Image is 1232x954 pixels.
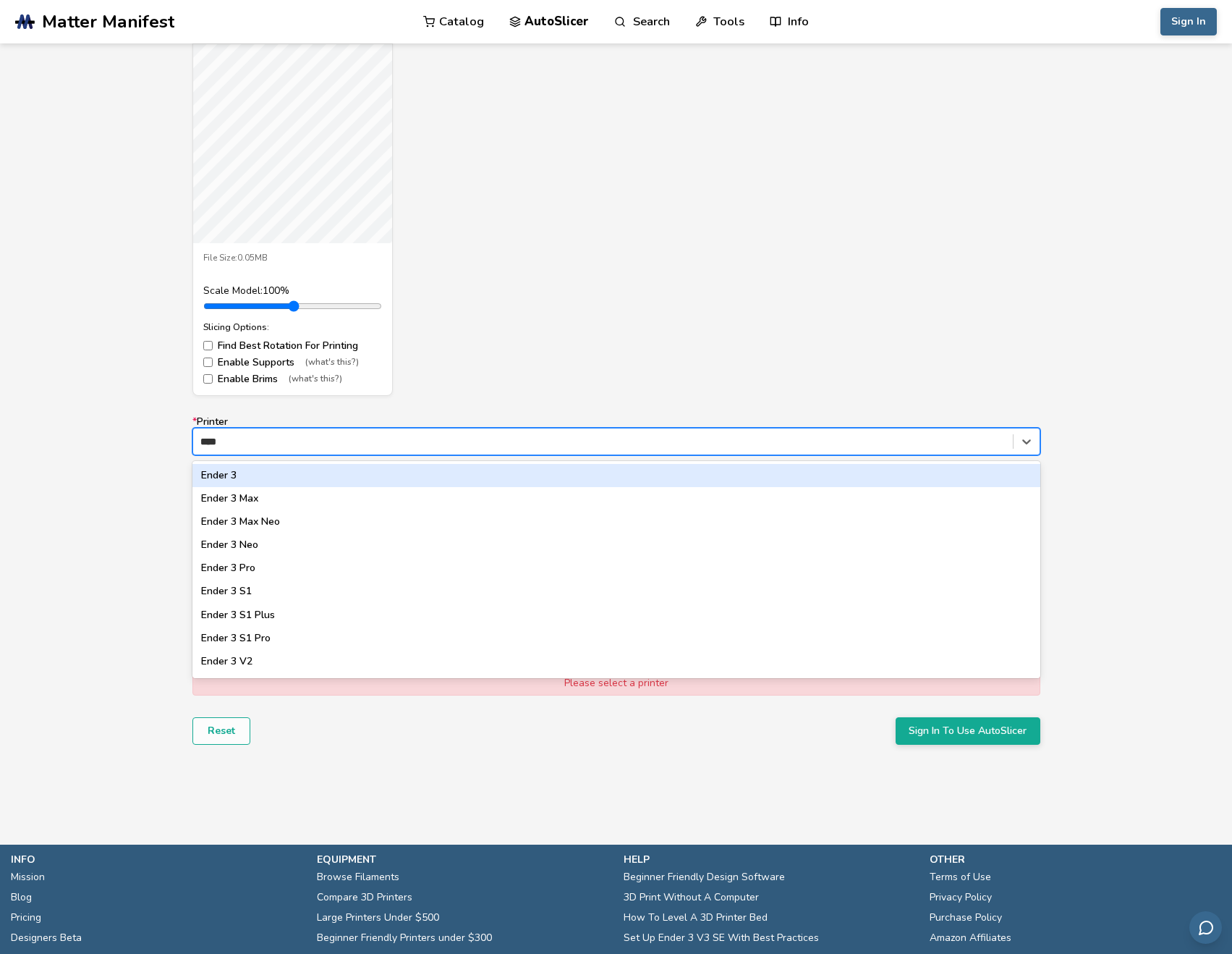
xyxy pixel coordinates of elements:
input: *PrinterEnder 3Ender 3 MaxEnder 3 Max NeoEnder 3 NeoEnder 3 ProEnder 3 S1Ender 3 S1 PlusEnder 3 S... [200,436,226,447]
button: Sign In [1160,8,1217,35]
label: Enable Brims [203,373,382,385]
div: Scale Model: 100 % [203,285,382,297]
a: Browse Filaments [317,867,399,887]
label: Find Best Rotation For Printing [203,340,382,352]
label: Printer [192,416,1040,455]
div: File Size: 0.05MB [203,253,382,263]
a: Mission [11,867,45,887]
p: help [624,852,915,867]
a: Compare 3D Printers [317,887,412,908]
a: Amazon Affiliates [930,928,1011,948]
button: Reset [192,717,250,745]
input: Enable Brims(what's this?) [203,374,213,384]
a: 3D Print Without A Computer [624,887,759,908]
input: Enable Supports(what's this?) [203,358,213,367]
a: Privacy Policy [930,887,992,908]
a: How To Level A 3D Printer Bed [624,908,768,928]
p: equipment [317,852,608,867]
span: (what's this?) [305,358,359,368]
button: Send feedback via email [1189,911,1222,944]
div: Ender 3 [192,464,1040,487]
label: Enable Supports [203,357,382,368]
div: Ender 3 S1 Pro [192,627,1040,650]
div: Ender 3 S1 [192,580,1040,603]
div: Ender 3 V2 [192,650,1040,673]
a: Designers Beta [11,928,82,948]
div: Ender 3 Neo [192,533,1040,557]
a: Beginner Friendly Design Software [624,867,785,887]
span: Matter Manifest [42,12,174,32]
div: Ender 3 Pro [192,557,1040,580]
div: Ender 3 Max Neo [192,510,1040,533]
div: Please select a printer [192,671,1040,696]
button: Sign In To Use AutoSlicer [896,717,1040,745]
a: Pricing [11,908,41,928]
div: Ender 3 S1 Plus [192,604,1040,627]
p: other [930,852,1221,867]
a: Blog [11,887,32,908]
div: Ender 3 V2 Neo [192,673,1040,696]
a: Terms of Use [930,867,991,887]
p: info [11,852,302,867]
div: Slicing Options: [203,322,382,332]
div: Ender 3 Max [192,487,1040,510]
a: Set Up Ender 3 V3 SE With Best Practices [624,928,819,948]
a: Beginner Friendly Printers under $300 [317,928,492,948]
span: (what's this?) [289,374,342,384]
input: Find Best Rotation For Printing [203,341,213,350]
a: Large Printers Under $500 [317,908,439,928]
a: Purchase Policy [930,908,1002,928]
